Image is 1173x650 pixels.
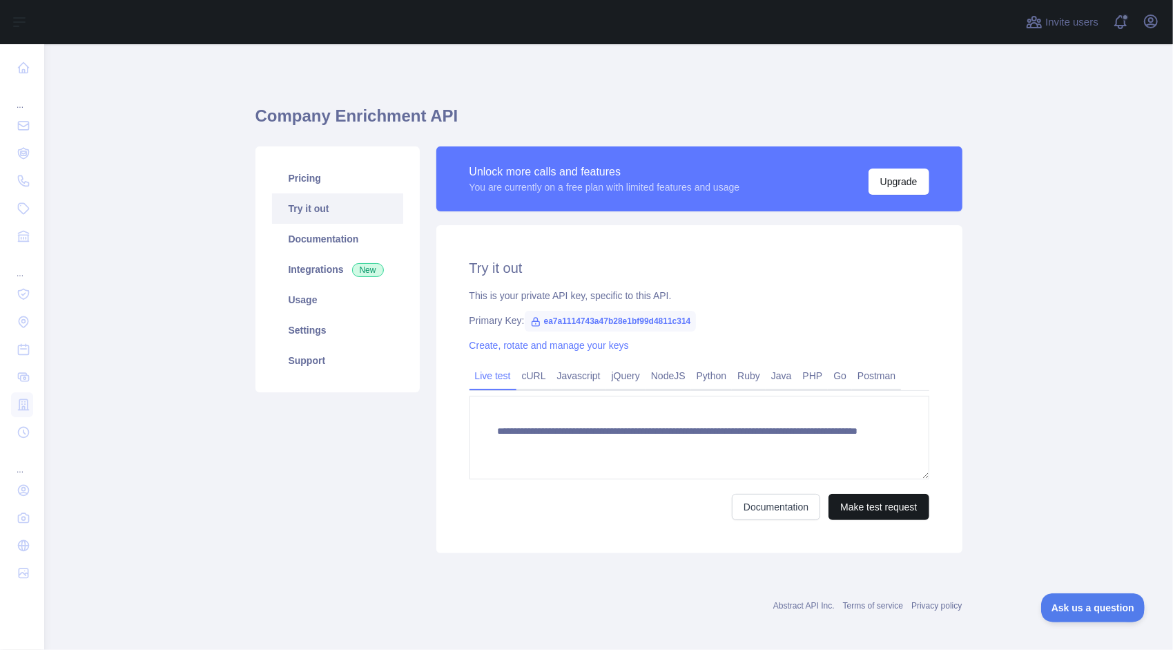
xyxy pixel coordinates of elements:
[732,365,766,387] a: Ruby
[766,365,797,387] a: Java
[797,365,828,387] a: PHP
[272,254,403,285] a: Integrations New
[1023,11,1101,33] button: Invite users
[469,314,929,327] div: Primary Key:
[646,365,691,387] a: NodeJS
[843,601,903,611] a: Terms of service
[516,365,552,387] a: cURL
[552,365,606,387] a: Javascript
[1045,15,1098,30] span: Invite users
[272,193,403,224] a: Try it out
[272,285,403,315] a: Usage
[1041,593,1145,622] iframe: Toggle Customer Support
[469,289,929,303] div: This is your private API key, specific to this API.
[272,345,403,376] a: Support
[773,601,835,611] a: Abstract API Inc.
[525,311,697,332] span: ea7a1114743a47b28e1bf99d4811c314
[732,494,820,520] a: Documentation
[869,169,929,195] button: Upgrade
[469,180,740,194] div: You are currently on a free plan with limited features and usage
[691,365,733,387] a: Python
[352,263,384,277] span: New
[911,601,962,611] a: Privacy policy
[11,83,33,111] div: ...
[469,340,629,351] a: Create, rotate and manage your keys
[469,365,516,387] a: Live test
[469,164,740,180] div: Unlock more calls and features
[272,315,403,345] a: Settings
[852,365,901,387] a: Postman
[255,105,962,138] h1: Company Enrichment API
[11,448,33,475] div: ...
[11,251,33,279] div: ...
[272,163,403,193] a: Pricing
[272,224,403,254] a: Documentation
[828,494,929,520] button: Make test request
[606,365,646,387] a: jQuery
[469,258,929,278] h2: Try it out
[828,365,852,387] a: Go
